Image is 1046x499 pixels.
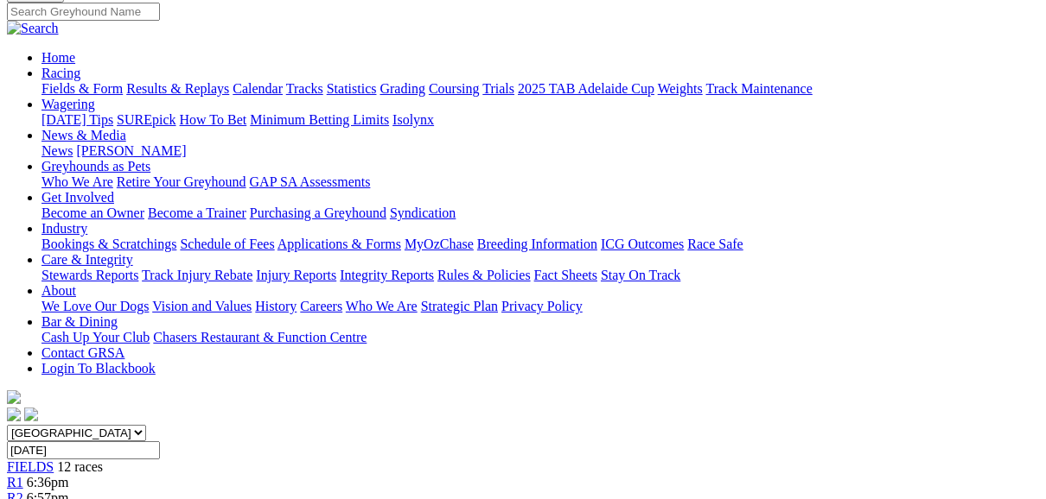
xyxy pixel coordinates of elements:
a: Bar & Dining [41,314,118,329]
a: MyOzChase [405,237,474,251]
a: Vision and Values [152,299,252,313]
a: Purchasing a Greyhound [250,205,386,220]
a: Careers [300,299,342,313]
a: Who We Are [41,174,113,189]
a: News [41,143,73,158]
a: Cash Up Your Club [41,330,150,344]
a: Who We Are [346,299,418,313]
a: [DATE] Tips [41,112,113,127]
div: Greyhounds as Pets [41,174,1039,190]
a: Statistics [327,81,377,96]
a: Fields & Form [41,81,123,96]
a: Wagering [41,97,95,111]
a: Rules & Policies [437,268,531,282]
span: 12 races [57,459,103,474]
a: Stay On Track [601,268,680,282]
a: We Love Our Dogs [41,299,149,313]
a: Isolynx [392,112,434,127]
a: Strategic Plan [421,299,498,313]
a: History [255,299,297,313]
a: Applications & Forms [277,237,401,251]
input: Select date [7,441,160,459]
a: Retire Your Greyhound [117,174,246,189]
a: Weights [658,81,703,96]
div: Bar & Dining [41,330,1039,345]
a: FIELDS [7,459,54,474]
a: Coursing [429,81,480,96]
a: Get Involved [41,190,114,205]
a: SUREpick [117,112,175,127]
a: Fact Sheets [534,268,597,282]
a: Race Safe [687,237,743,251]
a: Injury Reports [256,268,336,282]
a: R1 [7,475,23,490]
a: Home [41,50,75,65]
a: Industry [41,221,87,236]
a: News & Media [41,128,126,142]
a: Trials [482,81,514,96]
a: Grading [380,81,425,96]
div: News & Media [41,143,1039,159]
img: Search [7,21,59,36]
input: Search [7,3,160,21]
a: Login To Blackbook [41,361,156,376]
a: Greyhounds as Pets [41,159,150,174]
a: Calendar [233,81,283,96]
a: Care & Integrity [41,252,133,267]
a: Stewards Reports [41,268,138,282]
a: Track Maintenance [706,81,813,96]
a: [PERSON_NAME] [76,143,186,158]
a: ICG Outcomes [601,237,684,251]
a: Integrity Reports [340,268,434,282]
div: Care & Integrity [41,268,1039,283]
div: About [41,299,1039,314]
div: Racing [41,81,1039,97]
a: Track Injury Rebate [142,268,252,282]
a: Become an Owner [41,205,144,220]
a: Tracks [286,81,323,96]
a: Racing [41,66,80,80]
a: Bookings & Scratchings [41,237,176,251]
a: Become a Trainer [148,205,246,220]
a: Syndication [390,205,456,220]
div: Wagering [41,112,1039,128]
img: twitter.svg [24,407,38,421]
a: Minimum Betting Limits [250,112,389,127]
a: Schedule of Fees [180,237,274,251]
a: Contact GRSA [41,345,124,360]
div: Industry [41,237,1039,252]
a: Chasers Restaurant & Function Centre [153,330,367,344]
a: How To Bet [180,112,247,127]
a: Privacy Policy [501,299,583,313]
a: Results & Replays [126,81,229,96]
a: Breeding Information [477,237,597,251]
span: 6:36pm [27,475,69,490]
a: About [41,283,76,298]
a: 2025 TAB Adelaide Cup [518,81,654,96]
a: GAP SA Assessments [250,174,371,189]
div: Get Involved [41,205,1039,221]
img: facebook.svg [7,407,21,421]
img: logo-grsa-white.png [7,390,21,404]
